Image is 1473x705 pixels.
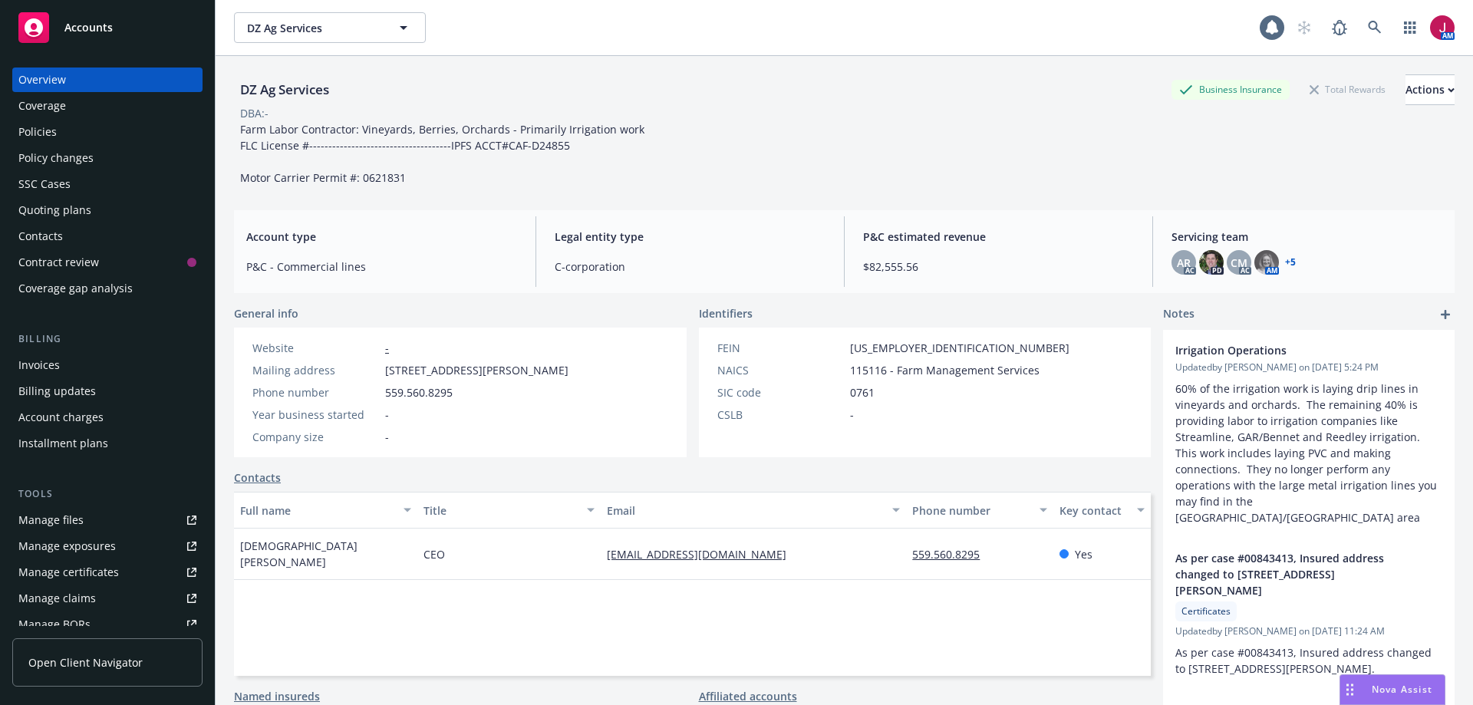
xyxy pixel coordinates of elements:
a: Quoting plans [12,198,203,222]
img: photo [1254,250,1279,275]
span: 0761 [850,384,875,400]
div: Policy changes [18,146,94,170]
button: Full name [234,492,417,529]
div: Contract review [18,250,99,275]
div: Phone number [252,384,379,400]
div: Mailing address [252,362,379,378]
div: Website [252,340,379,356]
img: photo [1199,250,1224,275]
span: $82,555.56 [863,259,1134,275]
span: Updated by [PERSON_NAME] on [DATE] 5:24 PM [1175,361,1442,374]
a: Manage BORs [12,612,203,637]
div: DZ Ag Services [234,80,335,100]
div: Manage exposures [18,534,116,558]
a: Switch app [1395,12,1425,43]
a: Overview [12,68,203,92]
span: CEO [423,546,445,562]
img: photo [1430,15,1455,40]
div: Irrigation OperationsUpdatedby [PERSON_NAME] on [DATE] 5:24 PM60% of the irrigation work is layin... [1163,330,1455,538]
span: 559.560.8295 [385,384,453,400]
div: Installment plans [18,431,108,456]
span: General info [234,305,298,321]
div: Company size [252,429,379,445]
a: Named insureds [234,688,320,704]
span: Notes [1163,305,1195,324]
div: FEIN [717,340,844,356]
button: DZ Ag Services [234,12,426,43]
span: AR [1177,255,1191,271]
a: Invoices [12,353,203,377]
div: Manage BORs [18,612,91,637]
button: Email [601,492,906,529]
div: NAICS [717,362,844,378]
a: Manage claims [12,586,203,611]
div: Invoices [18,353,60,377]
a: Affiliated accounts [699,688,797,704]
button: Phone number [906,492,1053,529]
div: Manage claims [18,586,96,611]
div: Full name [240,502,394,519]
a: - [385,341,389,355]
div: SIC code [717,384,844,400]
div: Email [607,502,883,519]
span: C-corporation [555,259,825,275]
div: Quoting plans [18,198,91,222]
a: Manage exposures [12,534,203,558]
span: - [850,407,854,423]
a: Account charges [12,405,203,430]
button: Nova Assist [1340,674,1445,705]
span: Yes [1075,546,1092,562]
span: DZ Ag Services [247,20,380,36]
a: Coverage gap analysis [12,276,203,301]
div: As per case #00843413, Insured address changed to [STREET_ADDRESS][PERSON_NAME]CertificatesUpdate... [1163,538,1455,689]
span: Legal entity type [555,229,825,245]
div: Billing [12,331,203,347]
a: add [1436,305,1455,324]
div: DBA: - [240,105,269,121]
div: Drag to move [1340,675,1359,704]
span: 60% of the irrigation work is laying drip lines in vineyards and orchards. The remaining 40% is p... [1175,381,1440,525]
a: Manage certificates [12,560,203,585]
a: SSC Cases [12,172,203,196]
div: Business Insurance [1171,80,1290,99]
div: Manage certificates [18,560,119,585]
div: Overview [18,68,66,92]
div: Year business started [252,407,379,423]
a: Installment plans [12,431,203,456]
a: Contract review [12,250,203,275]
span: Certificates [1181,605,1231,618]
span: [STREET_ADDRESS][PERSON_NAME] [385,362,568,378]
span: - [385,407,389,423]
span: Accounts [64,21,113,34]
span: [US_EMPLOYER_IDENTIFICATION_NUMBER] [850,340,1069,356]
span: Account type [246,229,517,245]
a: Contacts [234,469,281,486]
span: Identifiers [699,305,753,321]
a: Coverage [12,94,203,118]
span: As per case #00843413, Insured address changed to [STREET_ADDRESS][PERSON_NAME] [1175,550,1402,598]
span: Farm Labor Contractor: Vineyards, Berries, Orchards - Primarily Irrigation work FLC License #----... [240,122,644,185]
span: 115116 - Farm Management Services [850,362,1040,378]
span: Servicing team [1171,229,1442,245]
div: Coverage [18,94,66,118]
a: 559.560.8295 [912,547,992,562]
a: [EMAIL_ADDRESS][DOMAIN_NAME] [607,547,799,562]
div: Coverage gap analysis [18,276,133,301]
div: Account charges [18,405,104,430]
div: Manage files [18,508,84,532]
div: Tools [12,486,203,502]
div: Contacts [18,224,63,249]
div: Phone number [912,502,1030,519]
a: Report a Bug [1324,12,1355,43]
a: Billing updates [12,379,203,404]
span: Nova Assist [1372,683,1432,696]
a: Start snowing [1289,12,1320,43]
button: Key contact [1053,492,1151,529]
div: Actions [1405,75,1455,104]
span: P&C estimated revenue [863,229,1134,245]
span: [DEMOGRAPHIC_DATA][PERSON_NAME] [240,538,411,570]
span: As per case #00843413, Insured address changed to [STREET_ADDRESS][PERSON_NAME]. [1175,645,1435,676]
a: Search [1359,12,1390,43]
button: Title [417,492,601,529]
